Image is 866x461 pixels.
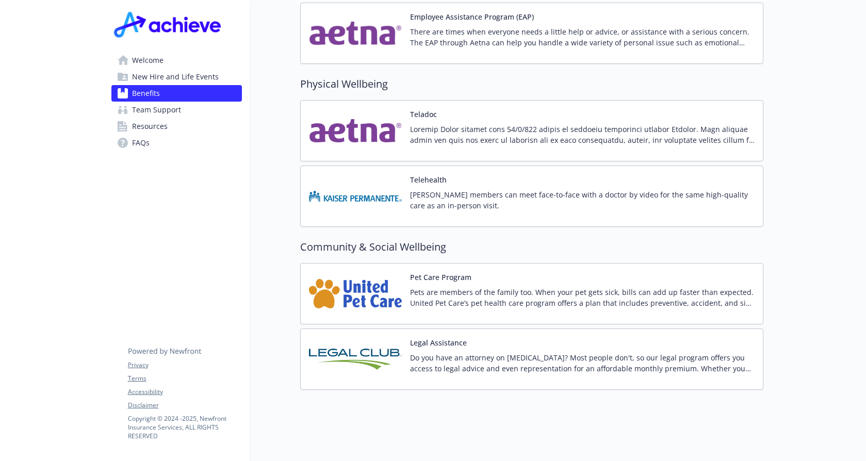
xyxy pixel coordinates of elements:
img: Aetna Inc carrier logo [309,109,402,153]
span: New Hire and Life Events [132,69,219,85]
p: Loremip Dolor sitamet cons 54/0/822 adipis el seddoeiu temporinci utlabor Etdolor. Magn aliquae a... [410,124,755,145]
a: Resources [111,118,242,135]
a: FAQs [111,135,242,151]
img: Kaiser Permanente Insurance Company carrier logo [309,174,402,218]
a: Terms [128,374,241,383]
button: Teladoc [410,109,437,120]
p: There are times when everyone needs a little help or advice, or assistance with a serious concern... [410,26,755,48]
img: United Pet Care carrier logo [309,272,402,316]
p: Copyright © 2024 - 2025 , Newfront Insurance Services, ALL RIGHTS RESERVED [128,414,241,440]
a: Team Support [111,102,242,118]
a: Privacy [128,360,241,370]
p: Do you have an attorney on [MEDICAL_DATA]? Most people don't, so our legal program offers you acc... [410,352,755,374]
span: Benefits [132,85,160,102]
a: Accessibility [128,387,241,397]
p: [PERSON_NAME] members can meet face-to-face with a doctor by video for the same high-quality care... [410,189,755,211]
a: Disclaimer [128,401,241,410]
img: Legal Club of America carrier logo [309,337,402,381]
h2: Community & Social Wellbeing [300,239,763,255]
a: New Hire and Life Events [111,69,242,85]
h2: Physical Wellbeing [300,76,763,92]
span: Team Support [132,102,181,118]
button: Telehealth [410,174,447,185]
button: Employee Assistance Program (EAP) [410,11,534,22]
p: Pets are members of the family too. When your pet gets sick, bills can add up faster than expecte... [410,287,755,308]
button: Pet Care Program [410,272,471,283]
span: Welcome [132,52,164,69]
span: Resources [132,118,168,135]
button: Legal Assistance [410,337,467,348]
a: Welcome [111,52,242,69]
span: FAQs [132,135,150,151]
a: Benefits [111,85,242,102]
img: Aetna Inc carrier logo [309,11,402,55]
